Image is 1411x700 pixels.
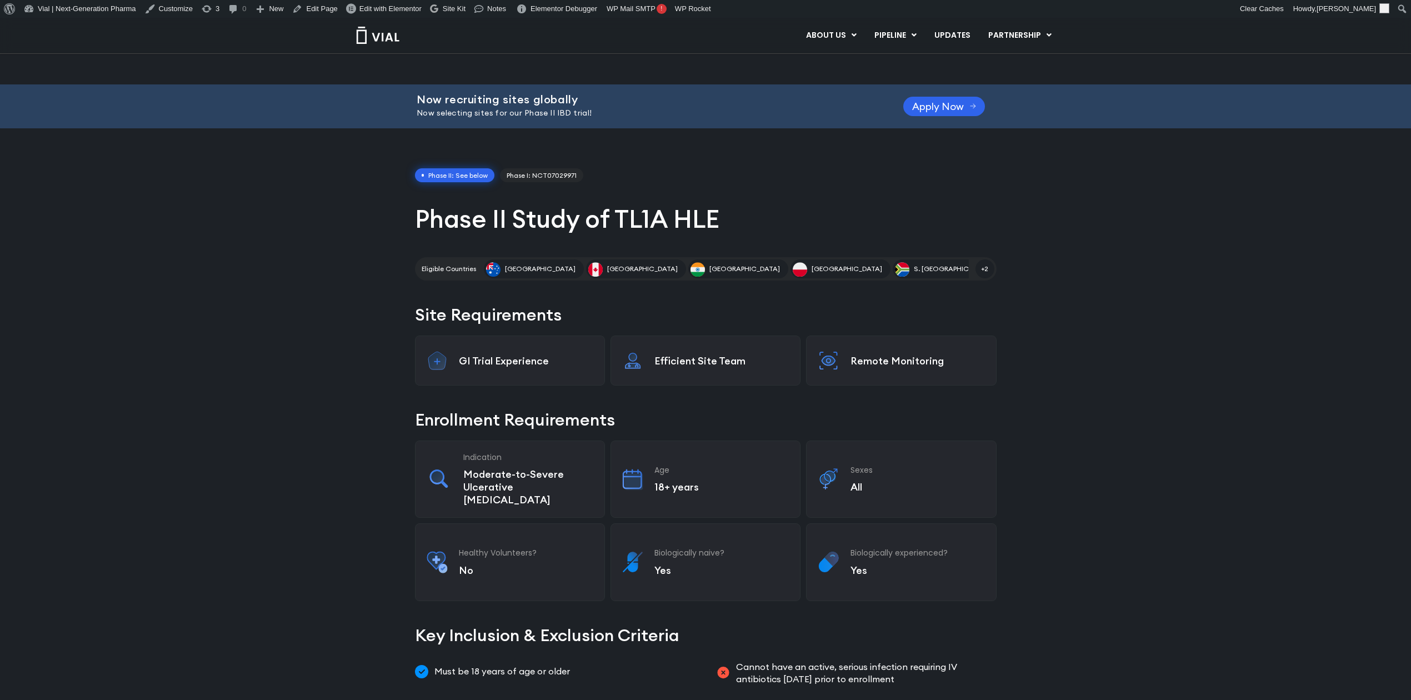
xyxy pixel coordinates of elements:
span: Must be 18 years of age or older [432,661,570,683]
span: [GEOGRAPHIC_DATA] [709,264,780,274]
a: PIPELINEMenu Toggle [865,26,925,45]
p: 18+ years [654,481,789,493]
span: Cannot have an active, serious infection requiring IV antibiotics [DATE] prior to enrollment [733,661,997,686]
p: Efficient Site Team [654,354,789,367]
img: India [691,262,705,277]
h3: Indication [463,452,593,462]
span: [GEOGRAPHIC_DATA] [812,264,882,274]
h2: Key Inclusion & Exclusion Criteria [415,623,997,647]
p: Yes [654,564,789,577]
img: Australia [486,262,501,277]
span: [GEOGRAPHIC_DATA] [607,264,678,274]
h2: Now recruiting sites globally [417,93,875,106]
h3: Age [654,465,789,475]
p: No [459,564,593,577]
h2: Enrollment Requirements [415,408,997,432]
span: Phase II: See below [415,168,495,183]
p: GI Trial Experience [459,354,593,367]
span: Edit with Elementor [359,4,422,13]
span: [PERSON_NAME] [1317,4,1376,13]
h3: Biologically experienced? [850,548,985,558]
span: +2 [975,259,994,278]
h2: Eligible Countries [422,264,476,274]
p: Now selecting sites for our Phase II IBD trial! [417,107,875,119]
a: UPDATES [925,26,979,45]
h1: Phase II Study of TL1A HLE [415,203,997,235]
p: All [850,481,985,493]
img: S. Africa [895,262,909,277]
p: Moderate-to-Severe Ulcerative [MEDICAL_DATA] [463,468,593,506]
img: Canada [588,262,603,277]
a: Apply Now [903,97,985,116]
span: Apply Now [912,102,964,111]
a: Phase I: NCT07029971 [500,168,583,183]
p: Yes [850,564,985,577]
a: PARTNERSHIPMenu Toggle [979,26,1060,45]
img: Vial Logo [356,27,400,44]
h2: Site Requirements [415,303,997,327]
h3: Biologically naive? [654,548,789,558]
span: S. [GEOGRAPHIC_DATA] [914,264,992,274]
h3: Sexes [850,465,985,475]
a: ABOUT USMenu Toggle [797,26,865,45]
img: Poland [793,262,807,277]
span: ! [657,4,667,14]
span: Site Kit [443,4,466,13]
span: [GEOGRAPHIC_DATA] [505,264,576,274]
p: Remote Monitoring [850,354,985,367]
h3: Healthy Volunteers? [459,548,593,558]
